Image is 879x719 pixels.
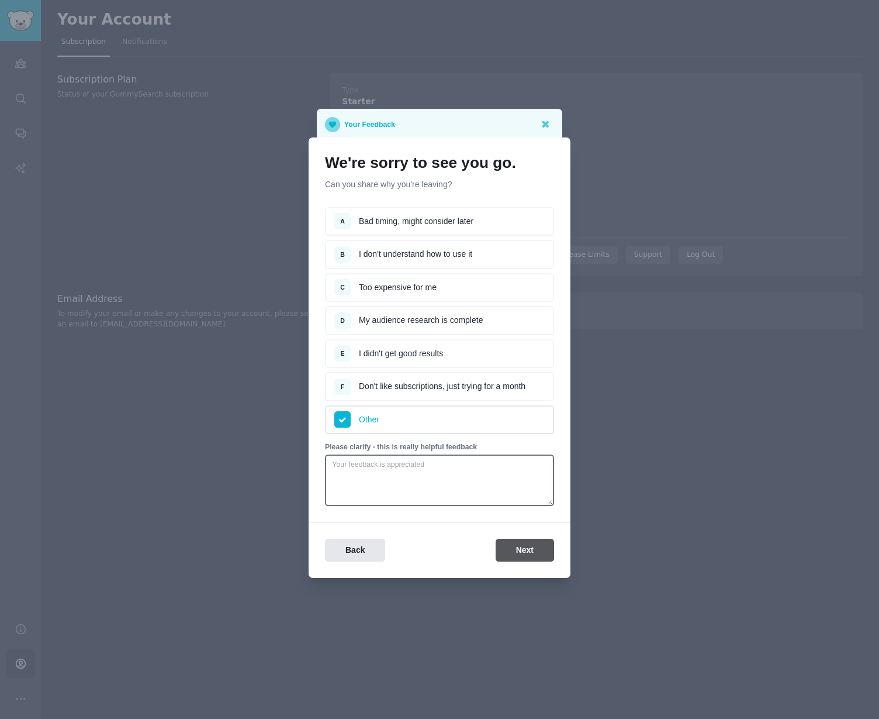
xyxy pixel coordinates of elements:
p: Can you share why you're leaving? [325,178,554,191]
span: A [340,218,345,225]
h1: We're sorry to see you go. [325,154,554,173]
span: D [340,317,345,324]
p: Your Feedback [344,117,395,132]
span: B [340,251,345,258]
button: Next [496,539,554,562]
p: Please clarify - this is really helpful feedback [325,442,554,453]
span: E [340,350,344,357]
button: Back [325,539,385,562]
span: C [340,284,345,291]
span: F [341,383,344,390]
